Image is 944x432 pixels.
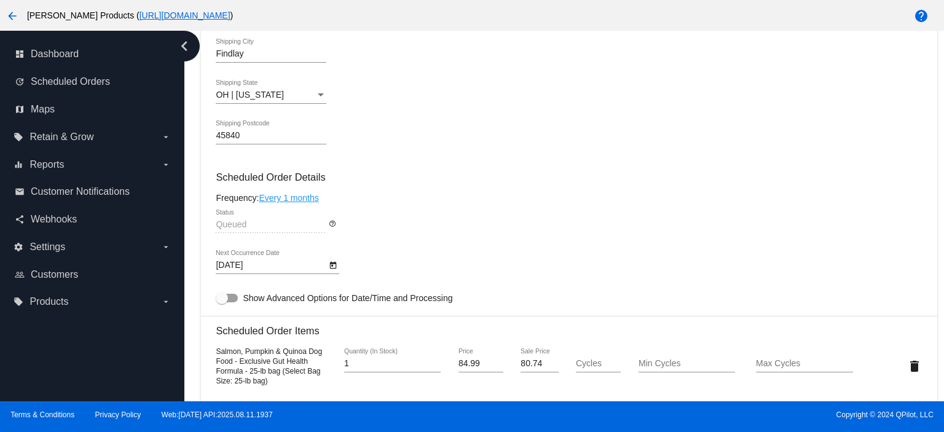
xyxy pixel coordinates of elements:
[31,214,77,225] span: Webhooks
[140,10,230,20] a: [URL][DOMAIN_NAME]
[29,132,93,143] span: Retain & Grow
[161,242,171,252] i: arrow_drop_down
[161,297,171,307] i: arrow_drop_down
[216,193,922,203] div: Frequency:
[639,359,735,369] input: Min Cycles
[216,90,326,100] mat-select: Shipping State
[10,410,74,419] a: Terms & Conditions
[15,100,171,119] a: map Maps
[95,410,141,419] a: Privacy Policy
[15,49,25,59] i: dashboard
[326,258,339,271] button: Open calendar
[15,104,25,114] i: map
[15,265,171,285] a: people_outline Customers
[907,359,922,374] mat-icon: delete
[15,72,171,92] a: update Scheduled Orders
[31,104,55,115] span: Maps
[31,186,130,197] span: Customer Notifications
[15,187,25,197] i: email
[31,49,79,60] span: Dashboard
[576,359,621,369] input: Cycles
[31,269,78,280] span: Customers
[914,9,929,23] mat-icon: help
[15,270,25,280] i: people_outline
[15,44,171,64] a: dashboard Dashboard
[329,220,336,235] mat-icon: help_outline
[27,10,233,20] span: [PERSON_NAME] Products ( )
[756,359,852,369] input: Max Cycles
[29,242,65,253] span: Settings
[31,76,110,87] span: Scheduled Orders
[29,296,68,307] span: Products
[14,132,23,142] i: local_offer
[458,359,503,369] input: Price
[216,171,922,183] h3: Scheduled Order Details
[216,261,326,270] input: Next Occurrence Date
[521,359,558,369] input: Sale Price
[161,160,171,170] i: arrow_drop_down
[15,182,171,202] a: email Customer Notifications
[216,316,922,337] h3: Scheduled Order Items
[243,292,452,304] span: Show Advanced Options for Date/Time and Processing
[216,131,326,141] input: Shipping Postcode
[162,410,273,419] a: Web:[DATE] API:2025.08.11.1937
[29,159,64,170] span: Reports
[15,77,25,87] i: update
[14,242,23,252] i: settings
[216,49,326,59] input: Shipping City
[5,9,20,23] mat-icon: arrow_back
[15,214,25,224] i: share
[259,193,318,203] a: Every 1 months
[216,90,283,100] span: OH | [US_STATE]
[482,410,934,419] span: Copyright © 2024 QPilot, LLC
[216,347,322,385] span: Salmon, Pumpkin & Quinoa Dog Food - Exclusive Gut Health Formula - 25-lb bag (Select Bag Size: 25...
[216,220,326,230] input: Status
[175,36,194,56] i: chevron_left
[15,210,171,229] a: share Webhooks
[14,297,23,307] i: local_offer
[344,359,441,369] input: Quantity (In Stock)
[161,132,171,142] i: arrow_drop_down
[14,160,23,170] i: equalizer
